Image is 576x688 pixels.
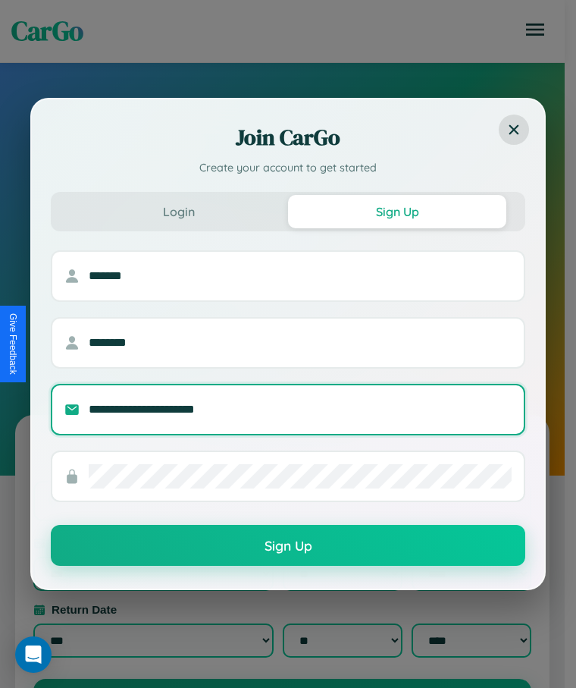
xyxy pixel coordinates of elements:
[8,313,18,375] div: Give Feedback
[51,122,525,152] h2: Join CarGo
[51,160,525,177] p: Create your account to get started
[70,195,288,228] button: Login
[15,636,52,673] div: Open Intercom Messenger
[51,525,525,566] button: Sign Up
[288,195,506,228] button: Sign Up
